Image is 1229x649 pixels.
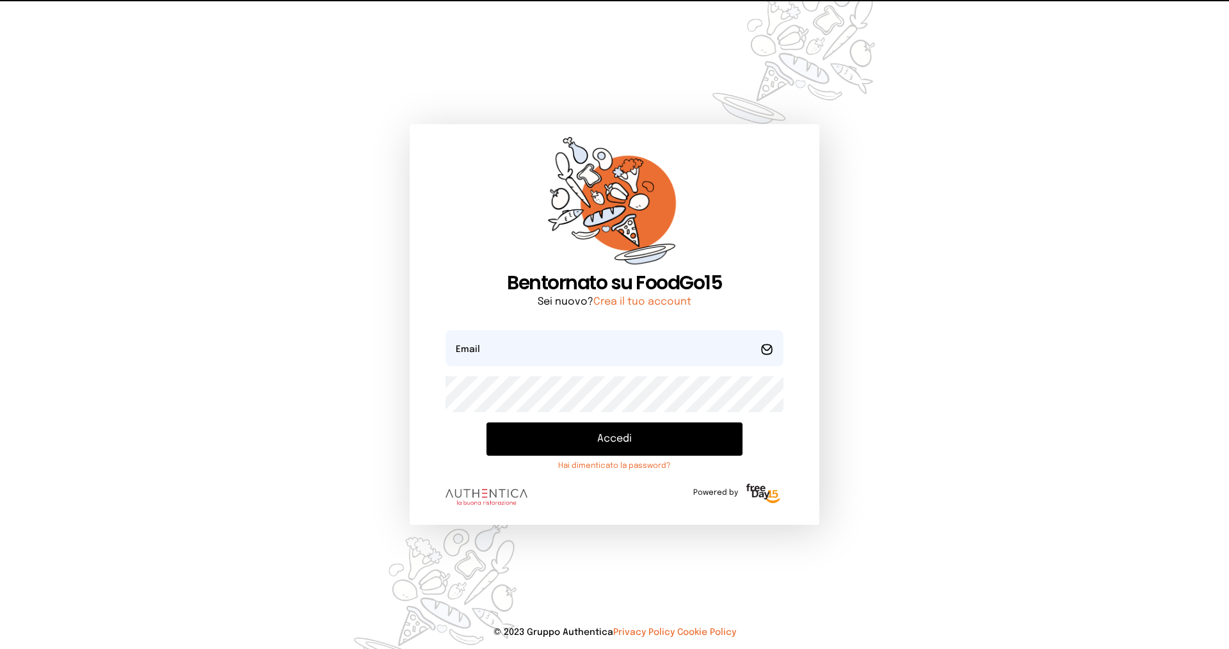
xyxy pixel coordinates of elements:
[446,294,783,310] p: Sei nuovo?
[743,481,783,507] img: logo-freeday.3e08031.png
[593,296,691,307] a: Crea il tuo account
[446,489,527,506] img: logo.8f33a47.png
[486,422,743,456] button: Accedi
[20,626,1209,639] p: © 2023 Gruppo Authentica
[613,628,675,637] a: Privacy Policy
[693,488,738,498] span: Powered by
[446,271,783,294] h1: Bentornato su FoodGo15
[548,137,681,272] img: sticker-orange.65babaf.png
[677,628,736,637] a: Cookie Policy
[486,461,743,471] a: Hai dimenticato la password?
